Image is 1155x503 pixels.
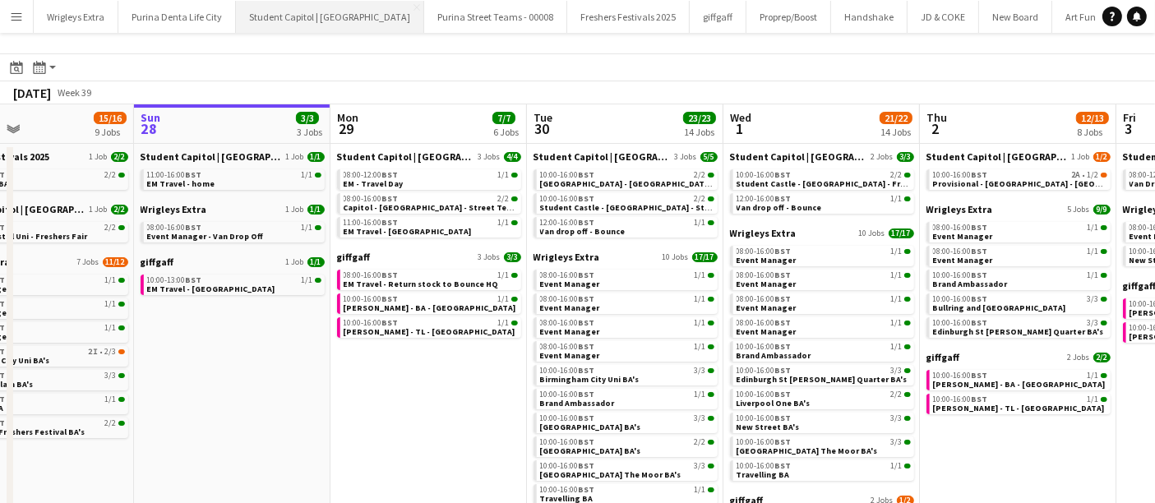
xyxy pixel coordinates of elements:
[859,228,885,238] span: 10 Jobs
[1088,171,1099,179] span: 1/2
[147,171,202,179] span: 11:00-16:00
[540,341,714,360] a: 08:00-16:00BST1/1Event Manager
[737,374,908,385] span: Edinburgh St James Quarter BA's
[579,389,595,399] span: BST
[141,256,325,268] a: giffgaff1 Job1/1
[540,178,769,189] span: Student Castle - Durham Uni - Street Team
[540,202,746,213] span: Student Castle - Uni of Sussex - Street Team
[141,150,325,203] div: Student Capitol | [GEOGRAPHIC_DATA]1 Job1/111:00-16:00BST1/1EM Travel - home
[382,193,399,204] span: BST
[695,414,706,422] span: 3/3
[1068,205,1090,215] span: 5 Jobs
[286,257,304,267] span: 1 Job
[579,169,595,180] span: BST
[730,227,797,239] span: Wrigleys Extra
[695,271,706,279] span: 1/1
[775,169,792,180] span: BST
[933,394,1107,413] a: 10:00-16:00BST1/1[PERSON_NAME] - TL - [GEOGRAPHIC_DATA]
[90,152,108,162] span: 1 Job
[478,152,501,162] span: 3 Jobs
[186,169,202,180] span: BST
[775,317,792,328] span: BST
[337,150,521,163] a: Student Capitol | [GEOGRAPHIC_DATA]3 Jobs4/4
[933,371,988,380] span: 10:00-16:00
[889,228,914,238] span: 17/17
[737,319,792,327] span: 08:00-16:00
[775,193,792,204] span: BST
[926,203,1111,351] div: Wrigleys Extra5 Jobs9/908:00-16:00BST1/1Event Manager08:00-16:00BST1/1Event Manager10:00-16:00BST...
[695,319,706,327] span: 1/1
[972,222,988,233] span: BST
[147,178,215,189] span: EM Travel - home
[1052,1,1116,33] button: Art Fund
[540,398,615,408] span: Brand Ambassador
[90,205,108,215] span: 1 Job
[382,270,399,280] span: BST
[141,203,325,256] div: Wrigleys Extra1 Job1/108:00-16:00BST1/1Event Manager - Van Drop Off
[891,390,903,399] span: 2/2
[344,293,518,312] a: 10:00-16:00BST1/1[PERSON_NAME] - BA - [GEOGRAPHIC_DATA]
[540,374,640,385] span: Birmingham City Uni BA's
[382,293,399,304] span: BST
[498,195,510,203] span: 2/2
[695,390,706,399] span: 1/1
[926,203,1111,215] a: Wrigleys Extra5 Jobs9/9
[737,414,792,422] span: 10:00-16:00
[534,150,718,163] a: Student Capitol | [GEOGRAPHIC_DATA]3 Jobs5/5
[540,226,626,237] span: Van drop off - Bounce
[933,255,993,265] span: Event Manager
[307,257,325,267] span: 1/1
[105,300,117,308] span: 1/1
[737,279,797,289] span: Event Manager
[540,390,595,399] span: 10:00-16:00
[775,293,792,304] span: BST
[337,251,521,341] div: giffgaff3 Jobs3/308:00-16:00BST1/1EM Travel - Return stock to Bounce HQ10:00-16:00BST1/1[PERSON_N...
[730,150,914,163] a: Student Capitol | [GEOGRAPHIC_DATA]2 Jobs3/3
[933,169,1107,188] a: 10:00-16:00BST2A•1/2Provisional - [GEOGRAPHIC_DATA] - [GEOGRAPHIC_DATA]
[972,270,988,280] span: BST
[933,271,988,279] span: 10:00-16:00
[933,171,1107,179] div: •
[891,247,903,256] span: 1/1
[695,367,706,375] span: 3/3
[540,293,714,312] a: 08:00-16:00BST1/1Event Manager
[105,371,117,380] span: 3/3
[103,257,128,267] span: 11/12
[730,227,914,239] a: Wrigleys Extra10 Jobs17/17
[871,152,894,162] span: 2 Jobs
[1068,353,1090,362] span: 2 Jobs
[111,205,128,215] span: 2/2
[695,343,706,351] span: 1/1
[926,203,993,215] span: Wrigleys Extra
[579,293,595,304] span: BST
[1088,395,1099,404] span: 1/1
[504,252,521,262] span: 3/3
[344,271,399,279] span: 08:00-16:00
[737,326,797,337] span: Event Manager
[344,195,399,203] span: 08:00-16:00
[1093,152,1111,162] span: 1/2
[424,1,567,33] button: Purina Street Teams - 00008
[579,217,595,228] span: BST
[147,276,202,284] span: 10:00-13:00
[344,217,518,236] a: 11:00-16:00BST1/1EM Travel - [GEOGRAPHIC_DATA]
[147,224,202,232] span: 08:00-16:00
[498,319,510,327] span: 1/1
[540,302,600,313] span: Event Manager
[344,270,518,288] a: 08:00-16:00BST1/1EM Travel - Return stock to Bounce HQ
[344,319,399,327] span: 10:00-16:00
[344,302,516,313] span: Giff Gaff - BA - Cardiff
[498,271,510,279] span: 1/1
[382,317,399,328] span: BST
[933,293,1107,312] a: 10:00-16:00BST3/3Bullring and [GEOGRAPHIC_DATA]
[933,302,1066,313] span: Bullring and Grand Central
[737,422,800,432] span: New Street BA's
[730,150,868,163] span: Student Capitol | Student Castle
[972,317,988,328] span: BST
[286,152,304,162] span: 1 Job
[737,343,792,351] span: 10:00-16:00
[344,202,520,213] span: Capitol - Essex Uni - Street Team
[775,436,792,447] span: BST
[972,293,988,304] span: BST
[737,389,911,408] a: 10:00-16:00BST2/2Liverpool One BA's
